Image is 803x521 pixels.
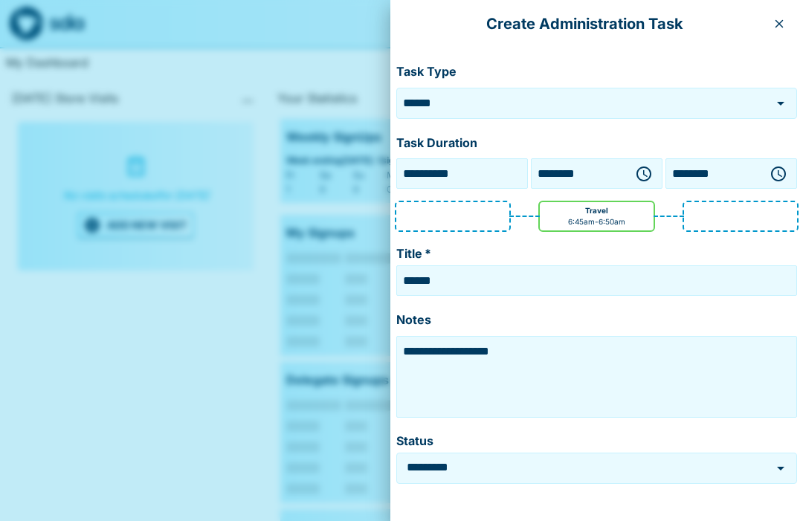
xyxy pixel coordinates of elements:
[400,162,524,185] input: Choose date, selected date is 25 Aug 2025
[396,134,797,153] p: Task Duration
[396,433,797,450] label: Status
[535,162,623,185] input: Choose time, selected time is 6:45 AM
[568,216,625,227] p: 6:45am - 6:50am
[402,12,767,36] p: Create Administration Task
[770,458,791,479] button: Open
[669,162,758,185] input: Choose time, selected time is 6:50 AM
[396,62,797,82] p: Task Type
[396,311,797,330] p: Notes
[770,93,791,114] button: Open
[585,205,608,216] p: Travel
[396,245,797,262] label: Title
